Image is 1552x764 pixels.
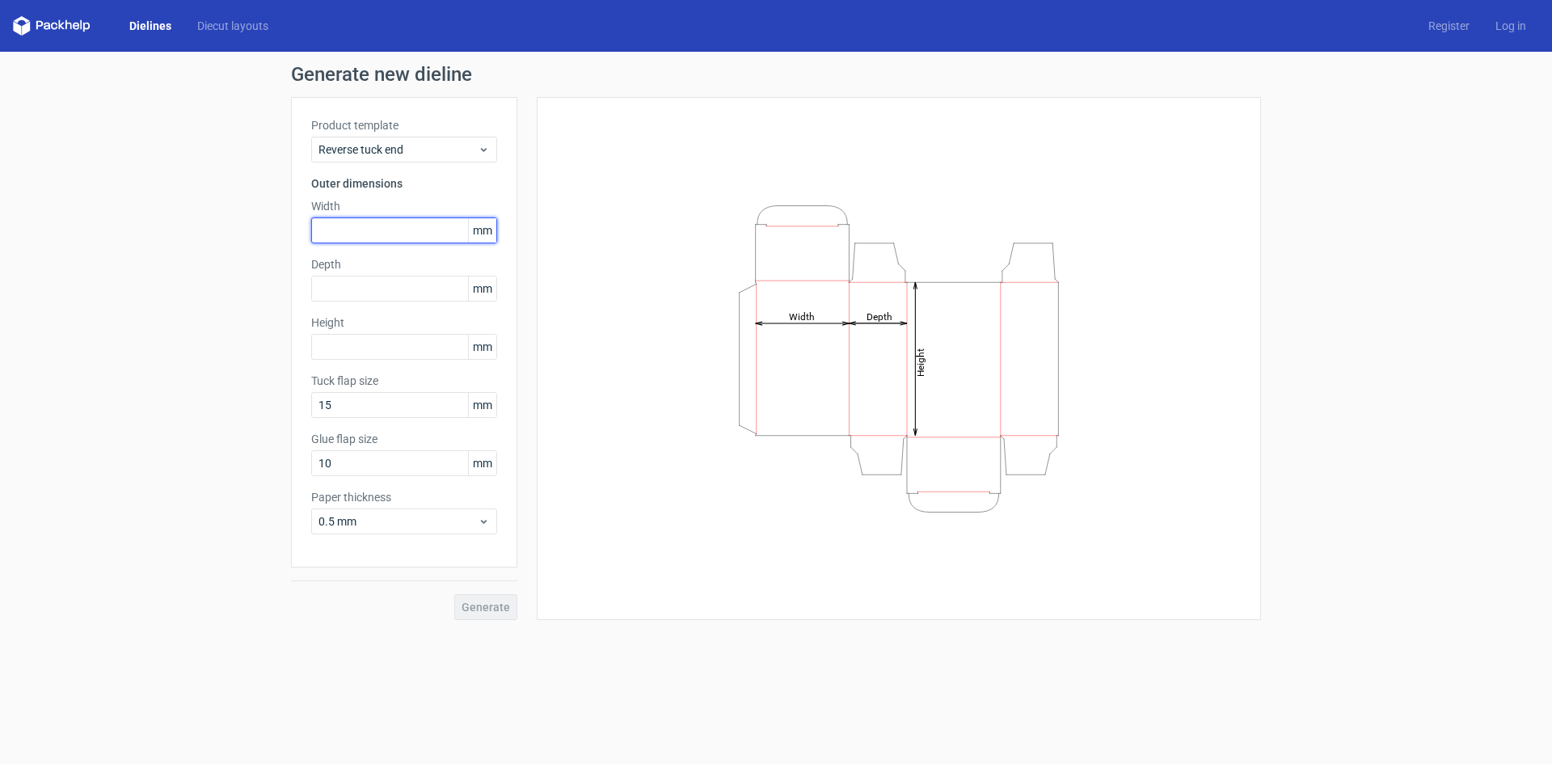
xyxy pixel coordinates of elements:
[311,314,497,331] label: Height
[468,218,496,243] span: mm
[789,310,815,322] tspan: Width
[311,431,497,447] label: Glue flap size
[311,198,497,214] label: Width
[311,373,497,389] label: Tuck flap size
[318,141,478,158] span: Reverse tuck end
[311,117,497,133] label: Product template
[311,489,497,505] label: Paper thickness
[915,348,926,376] tspan: Height
[311,175,497,192] h3: Outer dimensions
[867,310,892,322] tspan: Depth
[291,65,1261,84] h1: Generate new dieline
[468,276,496,301] span: mm
[468,451,496,475] span: mm
[318,513,478,530] span: 0.5 mm
[1482,18,1539,34] a: Log in
[116,18,184,34] a: Dielines
[468,335,496,359] span: mm
[468,393,496,417] span: mm
[1415,18,1482,34] a: Register
[311,256,497,272] label: Depth
[184,18,281,34] a: Diecut layouts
